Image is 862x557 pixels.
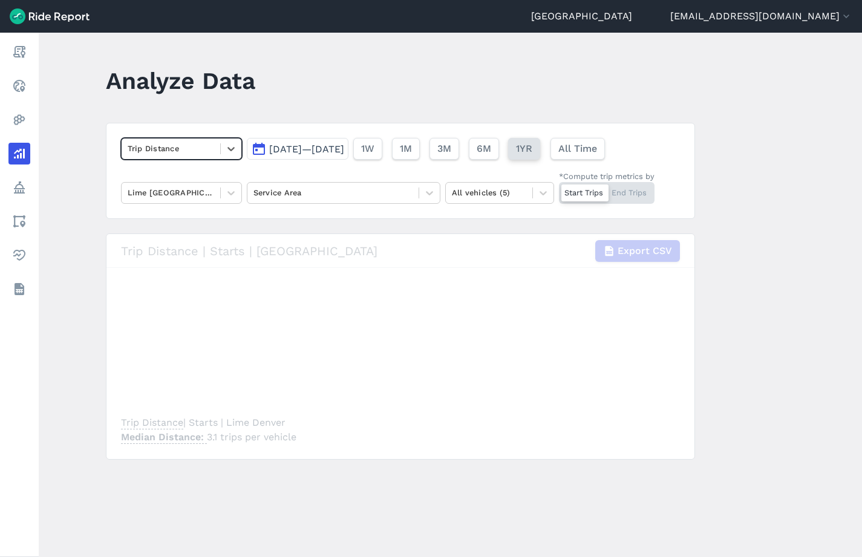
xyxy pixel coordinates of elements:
span: 1W [361,142,374,156]
a: Health [8,244,30,266]
button: [EMAIL_ADDRESS][DOMAIN_NAME] [670,9,852,24]
button: [DATE]—[DATE] [247,138,348,160]
button: 1YR [508,138,540,160]
a: Heatmaps [8,109,30,131]
span: 3M [437,142,451,156]
button: 1M [392,138,420,160]
span: 1YR [516,142,532,156]
a: Policy [8,177,30,198]
a: Areas [8,210,30,232]
span: 6M [477,142,491,156]
span: 1M [400,142,412,156]
h1: Analyze Data [106,64,255,97]
img: Ride Report [10,8,90,24]
a: [GEOGRAPHIC_DATA] [531,9,632,24]
button: All Time [550,138,605,160]
span: All Time [558,142,597,156]
span: [DATE]—[DATE] [269,143,344,155]
button: 1W [353,138,382,160]
div: *Compute trip metrics by [559,171,655,182]
a: Datasets [8,278,30,300]
button: 6M [469,138,499,160]
a: Report [8,41,30,63]
a: Analyze [8,143,30,164]
div: loading [106,234,694,459]
button: 3M [429,138,459,160]
a: Realtime [8,75,30,97]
